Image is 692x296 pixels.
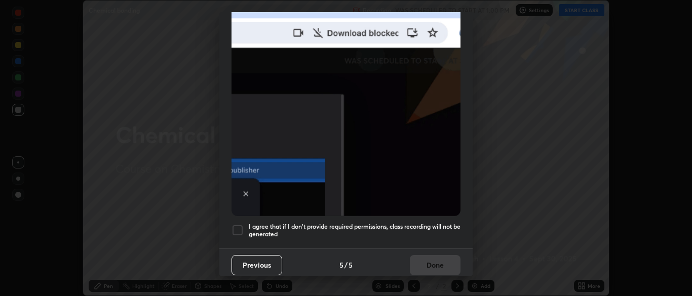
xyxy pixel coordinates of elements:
[349,260,353,270] h4: 5
[344,260,348,270] h4: /
[232,255,282,275] button: Previous
[249,223,460,238] h5: I agree that if I don't provide required permissions, class recording will not be generated
[339,260,343,270] h4: 5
